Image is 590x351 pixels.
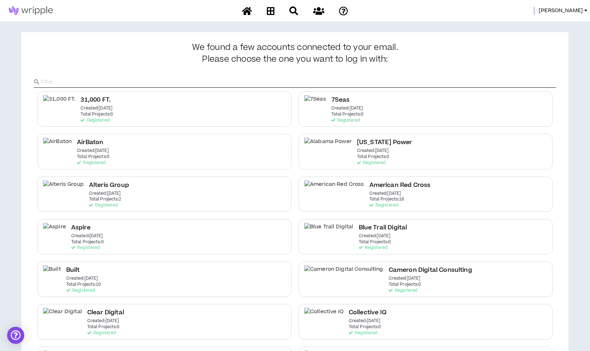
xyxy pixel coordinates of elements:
[7,327,24,344] div: Open Intercom Messenger
[77,148,109,153] p: Created: [DATE]
[43,223,66,239] img: Aspire
[357,138,412,147] h2: [US_STATE] Power
[369,197,404,202] p: Total Projects: 18
[369,180,431,190] h2: American Red Cross
[331,95,350,105] h2: 7Seas
[66,282,101,287] p: Total Projects: 10
[304,223,353,239] img: Blue Trail Digital
[43,180,84,197] img: Alteris Group
[369,191,401,196] p: Created: [DATE]
[87,319,119,324] p: Created: [DATE]
[331,106,363,111] p: Created: [DATE]
[71,223,90,233] h2: Aspire
[331,112,364,117] p: Total Projects: 0
[389,265,472,275] h2: Cameron Digital Consulting
[349,308,387,317] h2: Collective IQ
[43,265,61,281] img: Built
[87,308,124,317] h2: Clear Digital
[389,276,420,281] p: Created: [DATE]
[66,265,80,275] h2: Built
[359,223,407,233] h2: Blue Trail Digital
[81,106,112,111] p: Created: [DATE]
[304,95,326,111] img: 7Seas
[357,154,389,159] p: Total Projects: 0
[71,240,104,245] p: Total Projects: 0
[71,245,100,250] p: Registered
[71,234,103,239] p: Created: [DATE]
[357,161,385,166] p: Registered
[389,282,421,287] p: Total Projects: 0
[202,55,388,65] span: Please choose the one you want to log in with:
[81,95,111,105] h2: 31,000 FT.
[41,77,556,87] input: Filter..
[357,148,389,153] p: Created: [DATE]
[77,138,103,147] h2: AirBaton
[349,325,381,330] p: Total Projects: 0
[349,331,377,336] p: Registered
[304,138,352,154] img: Alabama Power
[34,43,556,64] h3: We found a few accounts connected to your email.
[304,180,364,197] img: American Red Cross
[77,161,105,166] p: Registered
[43,308,82,324] img: Clear Digital
[66,288,95,293] p: Registered
[87,331,116,336] p: Registered
[359,240,391,245] p: Total Projects: 0
[539,7,583,15] span: [PERSON_NAME]
[389,288,417,293] p: Registered
[66,276,98,281] p: Created: [DATE]
[89,197,121,202] p: Total Projects: 2
[304,265,383,281] img: Cameron Digital Consulting
[369,203,398,208] p: Registered
[77,154,109,159] p: Total Projects: 0
[359,245,387,250] p: Registered
[331,118,360,123] p: Registered
[81,118,109,123] p: Registered
[81,112,113,117] p: Total Projects: 0
[359,234,390,239] p: Created: [DATE]
[89,203,118,208] p: Registered
[89,191,121,196] p: Created: [DATE]
[87,325,120,330] p: Total Projects: 0
[43,138,72,154] img: AirBaton
[349,319,381,324] p: Created: [DATE]
[304,308,343,324] img: Collective IQ
[43,95,75,111] img: 31,000 FT.
[89,180,129,190] h2: Alteris Group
